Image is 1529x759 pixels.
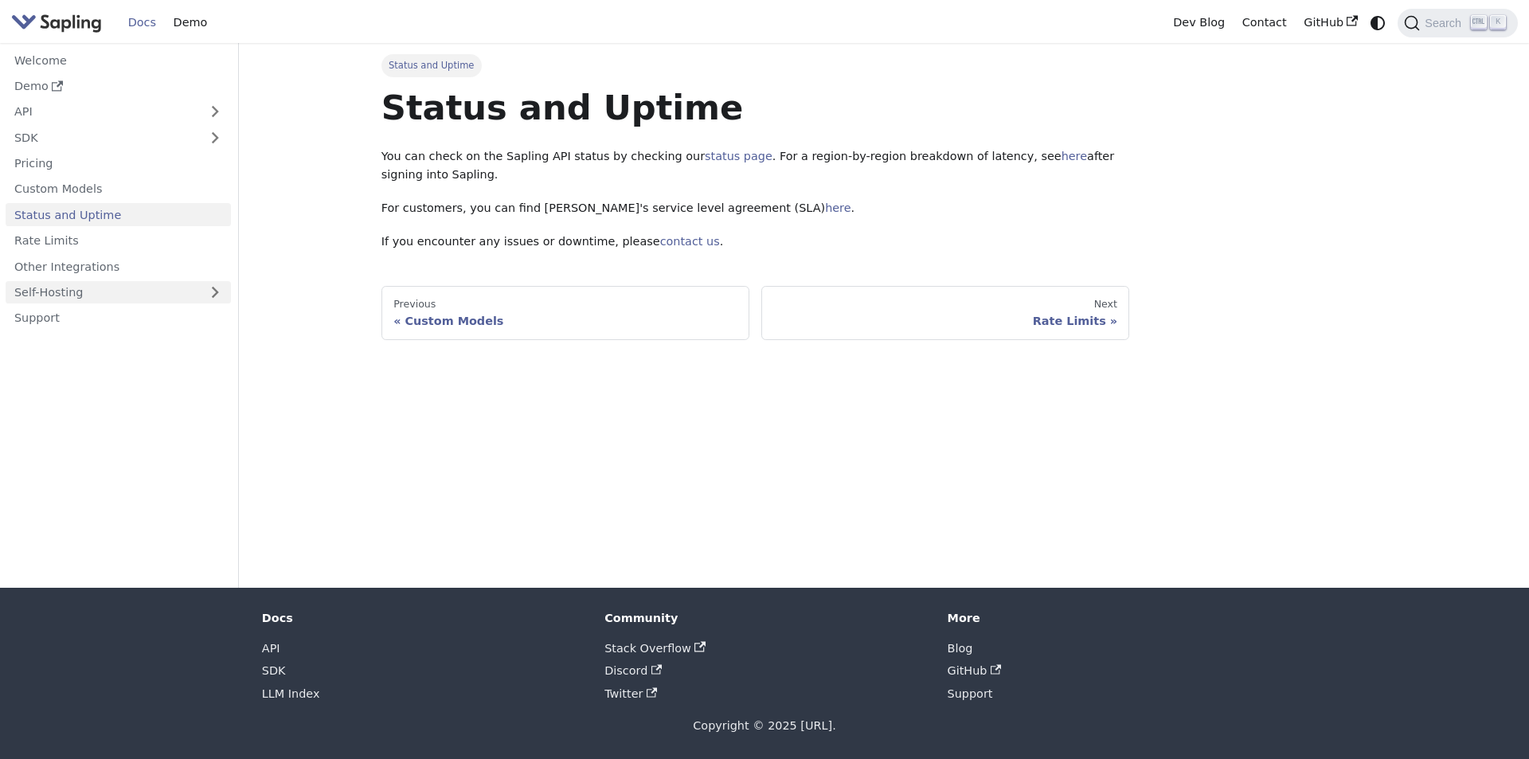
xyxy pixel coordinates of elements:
[6,229,231,252] a: Rate Limits
[381,233,1130,252] p: If you encounter any issues or downtime, please .
[1398,9,1517,37] button: Search (Ctrl+K)
[262,717,1267,736] div: Copyright © 2025 [URL].
[381,86,1130,129] h1: Status and Uptime
[1420,17,1471,29] span: Search
[825,201,851,214] a: here
[262,611,582,625] div: Docs
[262,687,320,700] a: LLM Index
[393,314,737,328] div: Custom Models
[6,178,231,201] a: Custom Models
[773,314,1117,328] div: Rate Limits
[604,642,705,655] a: Stack Overflow
[119,10,165,35] a: Docs
[705,150,772,162] a: status page
[604,687,657,700] a: Twitter
[393,298,737,311] div: Previous
[11,11,102,34] img: Sapling.ai
[948,664,1002,677] a: GitHub
[199,126,231,149] button: Expand sidebar category 'SDK'
[1490,15,1506,29] kbd: K
[6,126,199,149] a: SDK
[773,298,1117,311] div: Next
[165,10,216,35] a: Demo
[262,664,286,677] a: SDK
[6,203,231,226] a: Status and Uptime
[381,286,750,340] a: PreviousCustom Models
[604,664,662,677] a: Discord
[6,100,199,123] a: API
[381,199,1130,218] p: For customers, you can find [PERSON_NAME]'s service level agreement (SLA) .
[262,642,280,655] a: API
[381,147,1130,186] p: You can check on the Sapling API status by checking our . For a region-by-region breakdown of lat...
[948,687,993,700] a: Support
[761,286,1130,340] a: NextRate Limits
[6,152,231,175] a: Pricing
[11,11,108,34] a: Sapling.ai
[199,100,231,123] button: Expand sidebar category 'API'
[1164,10,1233,35] a: Dev Blog
[381,286,1130,340] nav: Docs pages
[6,281,231,304] a: Self-Hosting
[6,75,231,98] a: Demo
[948,611,1268,625] div: More
[1367,11,1390,34] button: Switch between dark and light mode (currently system mode)
[6,307,231,330] a: Support
[948,642,973,655] a: Blog
[6,49,231,72] a: Welcome
[1234,10,1296,35] a: Contact
[1295,10,1366,35] a: GitHub
[660,235,720,248] a: contact us
[6,255,231,278] a: Other Integrations
[381,54,482,76] span: Status and Uptime
[1062,150,1087,162] a: here
[381,54,1130,76] nav: Breadcrumbs
[604,611,925,625] div: Community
